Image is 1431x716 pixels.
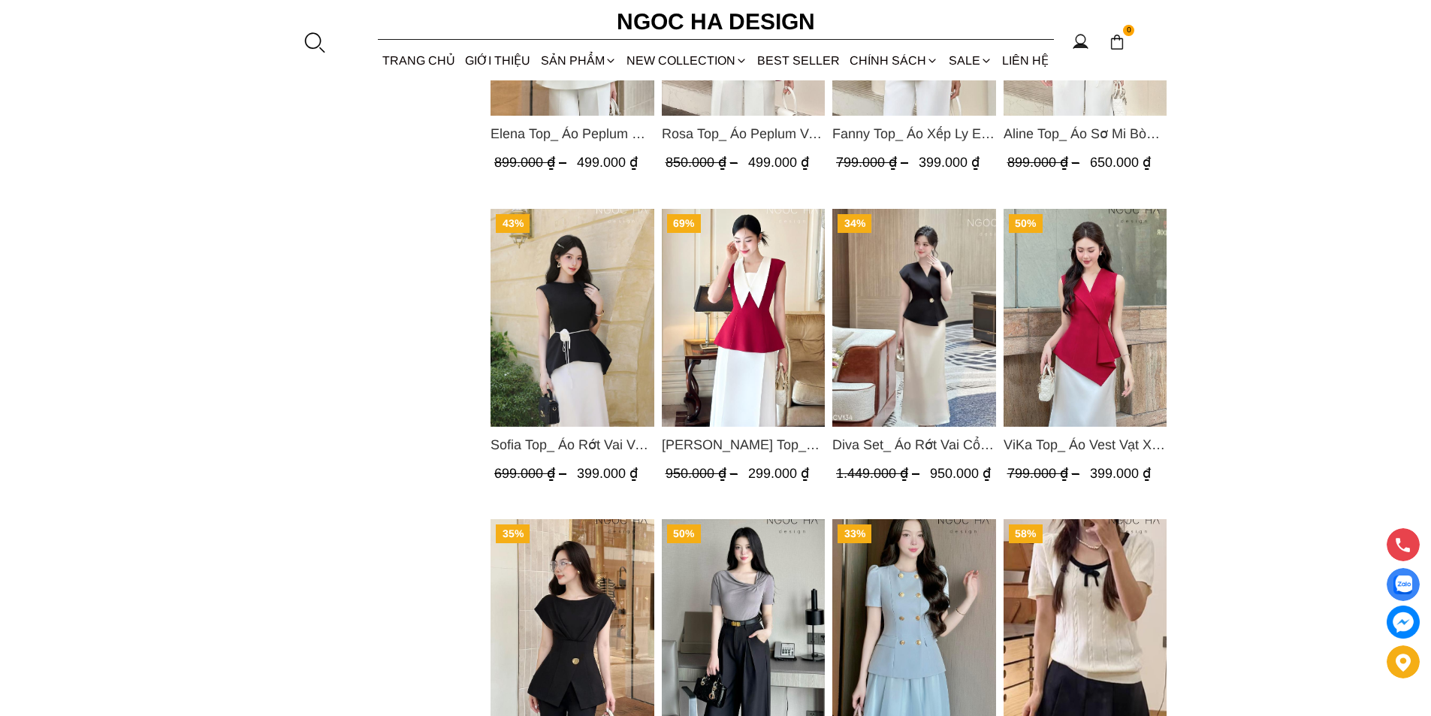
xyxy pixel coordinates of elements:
[491,123,654,144] span: Elena Top_ Áo Peplum Cổ Nhún Màu Trắng A1066
[1003,209,1167,427] img: ViKa Top_ Áo Vest Vạt Xếp Chéo màu Đỏ A1053
[378,41,460,80] a: TRANG CHỦ
[832,434,996,455] span: Diva Set_ Áo Rớt Vai Cổ V, Chân Váy Lụa Đuôi Cá A1078+CV134
[836,466,923,481] span: 1.449.000 ₫
[997,41,1053,80] a: LIÊN HỆ
[577,466,638,481] span: 399.000 ₫
[1089,155,1150,170] span: 650.000 ₫
[603,4,829,40] a: Ngoc Ha Design
[1387,568,1420,601] a: Display image
[832,434,996,455] a: Link to Diva Set_ Áo Rớt Vai Cổ V, Chân Váy Lụa Đuôi Cá A1078+CV134
[661,209,825,427] img: Sara Top_ Áo Peplum Mix Cổ trắng Màu Đỏ A1054
[494,466,570,481] span: 699.000 ₫
[661,123,825,144] a: Link to Rosa Top_ Áo Peplum Vai Lệch Xếp Ly Màu Đỏ A1064
[536,41,621,80] div: SẢN PHẨM
[661,434,825,455] span: [PERSON_NAME] Top_ Áo Peplum Mix Cổ trắng Màu Đỏ A1054
[1007,155,1082,170] span: 899.000 ₫
[845,41,943,80] div: Chính sách
[832,209,996,427] img: Diva Set_ Áo Rớt Vai Cổ V, Chân Váy Lụa Đuôi Cá A1078+CV134
[1089,466,1150,481] span: 399.000 ₫
[491,209,654,427] img: Sofia Top_ Áo Rớt Vai Vạt Rủ Màu Đỏ A428
[661,434,825,455] a: Link to Sara Top_ Áo Peplum Mix Cổ trắng Màu Đỏ A1054
[1109,34,1125,50] img: img-CART-ICON-ksit0nf1
[836,155,912,170] span: 799.000 ₫
[460,41,536,80] a: GIỚI THIỆU
[491,434,654,455] span: Sofia Top_ Áo Rớt Vai Vạt Rủ Màu Đỏ A428
[491,209,654,427] a: Product image - Sofia Top_ Áo Rớt Vai Vạt Rủ Màu Đỏ A428
[661,209,825,427] a: Product image - Sara Top_ Áo Peplum Mix Cổ trắng Màu Đỏ A1054
[1387,606,1420,639] a: messenger
[621,41,752,80] a: NEW COLLECTION
[753,41,845,80] a: BEST SELLER
[930,466,991,481] span: 950.000 ₫
[943,41,997,80] a: SALE
[832,209,996,427] a: Product image - Diva Set_ Áo Rớt Vai Cổ V, Chân Váy Lụa Đuôi Cá A1078+CV134
[1003,434,1167,455] a: Link to ViKa Top_ Áo Vest Vạt Xếp Chéo màu Đỏ A1053
[491,434,654,455] a: Link to Sofia Top_ Áo Rớt Vai Vạt Rủ Màu Đỏ A428
[832,123,996,144] a: Link to Fanny Top_ Áo Xếp Ly Eo Sát Nách Màu Bee A1068
[1003,123,1167,144] a: Link to Aline Top_ Áo Sơ Mi Bò Lụa Rớt Vai A1070
[1003,434,1167,455] span: ViKa Top_ Áo Vest Vạt Xếp Chéo màu Đỏ A1053
[665,466,741,481] span: 950.000 ₫
[665,155,741,170] span: 850.000 ₫
[747,466,808,481] span: 299.000 ₫
[491,123,654,144] a: Link to Elena Top_ Áo Peplum Cổ Nhún Màu Trắng A1066
[661,123,825,144] span: Rosa Top_ Áo Peplum Vai Lệch Xếp Ly Màu Đỏ A1064
[1007,466,1082,481] span: 799.000 ₫
[1003,123,1167,144] span: Aline Top_ Áo Sơ Mi Bò Lụa Rớt Vai A1070
[1123,25,1135,37] span: 0
[832,123,996,144] span: Fanny Top_ Áo Xếp Ly Eo Sát Nách Màu Bee A1068
[919,155,980,170] span: 399.000 ₫
[494,155,570,170] span: 899.000 ₫
[577,155,638,170] span: 499.000 ₫
[747,155,808,170] span: 499.000 ₫
[1393,576,1412,594] img: Display image
[1003,209,1167,427] a: Product image - ViKa Top_ Áo Vest Vạt Xếp Chéo màu Đỏ A1053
